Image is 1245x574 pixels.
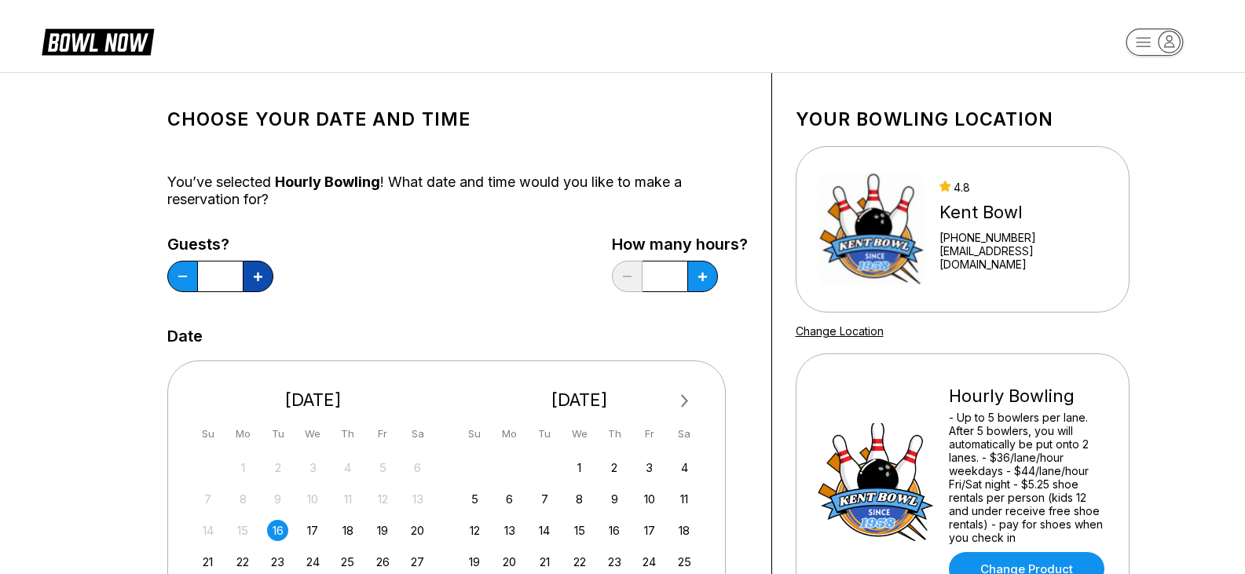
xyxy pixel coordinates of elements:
div: Th [337,423,358,444]
div: Choose Wednesday, October 15th, 2025 [569,520,590,541]
div: Choose Monday, October 20th, 2025 [499,551,520,572]
div: Not available Tuesday, September 9th, 2025 [267,488,288,510]
div: Choose Tuesday, October 21st, 2025 [534,551,555,572]
div: Su [464,423,485,444]
div: Choose Monday, September 22nd, 2025 [233,551,254,572]
div: Choose Saturday, September 20th, 2025 [407,520,428,541]
div: Choose Thursday, September 25th, 2025 [337,551,358,572]
span: Hourly Bowling [275,174,380,190]
div: Choose Friday, October 10th, 2025 [639,488,660,510]
div: [DATE] [192,389,435,411]
label: Guests? [167,236,273,253]
div: Choose Friday, October 3rd, 2025 [639,457,660,478]
div: Choose Tuesday, September 23rd, 2025 [267,551,288,572]
div: Choose Friday, October 17th, 2025 [639,520,660,541]
div: Sa [674,423,695,444]
div: Not available Monday, September 15th, 2025 [233,520,254,541]
div: Choose Tuesday, September 16th, 2025 [267,520,288,541]
div: - Up to 5 bowlers per lane. After 5 bowlers, you will automatically be put onto 2 lanes. - $36/la... [949,411,1108,544]
img: Kent Bowl [817,170,926,288]
div: Choose Friday, September 26th, 2025 [372,551,394,572]
div: Choose Thursday, October 16th, 2025 [604,520,625,541]
div: Choose Thursday, September 18th, 2025 [337,520,358,541]
div: Sa [407,423,428,444]
div: Not available Tuesday, September 2nd, 2025 [267,457,288,478]
div: Not available Sunday, September 14th, 2025 [197,520,218,541]
div: Choose Wednesday, October 1st, 2025 [569,457,590,478]
div: Not available Saturday, September 6th, 2025 [407,457,428,478]
div: Kent Bowl [939,202,1108,223]
button: Next Month [672,389,698,414]
div: Choose Sunday, October 12th, 2025 [464,520,485,541]
div: Th [604,423,625,444]
div: Choose Wednesday, September 24th, 2025 [302,551,324,572]
h1: Your bowling location [796,108,1130,130]
div: Choose Sunday, October 5th, 2025 [464,488,485,510]
div: Not available Friday, September 5th, 2025 [372,457,394,478]
div: Choose Wednesday, October 8th, 2025 [569,488,590,510]
div: Choose Saturday, October 4th, 2025 [674,457,695,478]
div: You’ve selected ! What date and time would you like to make a reservation for? [167,174,748,208]
div: Fr [372,423,394,444]
div: Not available Wednesday, September 10th, 2025 [302,488,324,510]
div: Choose Friday, September 19th, 2025 [372,520,394,541]
div: Not available Saturday, September 13th, 2025 [407,488,428,510]
div: Choose Saturday, October 11th, 2025 [674,488,695,510]
div: Choose Monday, October 13th, 2025 [499,520,520,541]
div: Mo [499,423,520,444]
div: Choose Wednesday, October 22nd, 2025 [569,551,590,572]
div: [DATE] [458,389,701,411]
div: Mo [233,423,254,444]
div: Choose Tuesday, October 7th, 2025 [534,488,555,510]
div: Not available Friday, September 12th, 2025 [372,488,394,510]
div: We [569,423,590,444]
div: Not available Thursday, September 11th, 2025 [337,488,358,510]
label: How many hours? [612,236,748,253]
div: Not available Sunday, September 7th, 2025 [197,488,218,510]
div: Su [197,423,218,444]
div: Hourly Bowling [949,386,1108,407]
div: Choose Sunday, September 21st, 2025 [197,551,218,572]
label: Date [167,327,203,345]
div: Tu [534,423,555,444]
div: [PHONE_NUMBER] [939,231,1108,244]
div: Choose Friday, October 24th, 2025 [639,551,660,572]
div: Not available Monday, September 1st, 2025 [233,457,254,478]
div: Choose Thursday, October 9th, 2025 [604,488,625,510]
div: Choose Saturday, September 27th, 2025 [407,551,428,572]
div: Fr [639,423,660,444]
div: Choose Thursday, October 2nd, 2025 [604,457,625,478]
a: [EMAIL_ADDRESS][DOMAIN_NAME] [939,244,1108,271]
div: Choose Thursday, October 23rd, 2025 [604,551,625,572]
div: 4.8 [939,181,1108,194]
div: Not available Thursday, September 4th, 2025 [337,457,358,478]
div: Choose Saturday, October 18th, 2025 [674,520,695,541]
div: Tu [267,423,288,444]
div: Choose Monday, October 6th, 2025 [499,488,520,510]
div: Choose Saturday, October 25th, 2025 [674,551,695,572]
h1: Choose your Date and time [167,108,748,130]
div: We [302,423,324,444]
div: Not available Monday, September 8th, 2025 [233,488,254,510]
img: Hourly Bowling [817,423,935,541]
a: Change Location [796,324,884,338]
div: Not available Wednesday, September 3rd, 2025 [302,457,324,478]
div: Choose Tuesday, October 14th, 2025 [534,520,555,541]
div: Choose Wednesday, September 17th, 2025 [302,520,324,541]
div: Choose Sunday, October 19th, 2025 [464,551,485,572]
